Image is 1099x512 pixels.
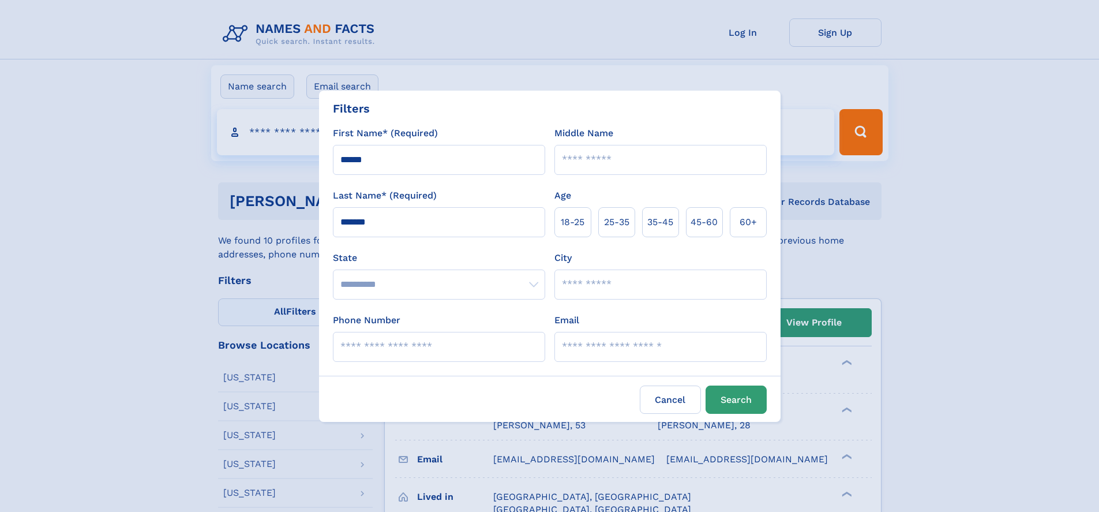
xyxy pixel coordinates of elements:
label: Middle Name [554,126,613,140]
label: Last Name* (Required) [333,189,437,203]
label: City [554,251,572,265]
label: Age [554,189,571,203]
button: Search [706,386,767,414]
div: Filters [333,100,370,117]
span: 60+ [740,215,757,229]
label: Cancel [640,386,701,414]
label: State [333,251,545,265]
span: 45‑60 [691,215,718,229]
span: 18‑25 [561,215,584,229]
span: 25‑35 [604,215,629,229]
label: Phone Number [333,313,400,327]
span: 35‑45 [647,215,673,229]
label: First Name* (Required) [333,126,438,140]
label: Email [554,313,579,327]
